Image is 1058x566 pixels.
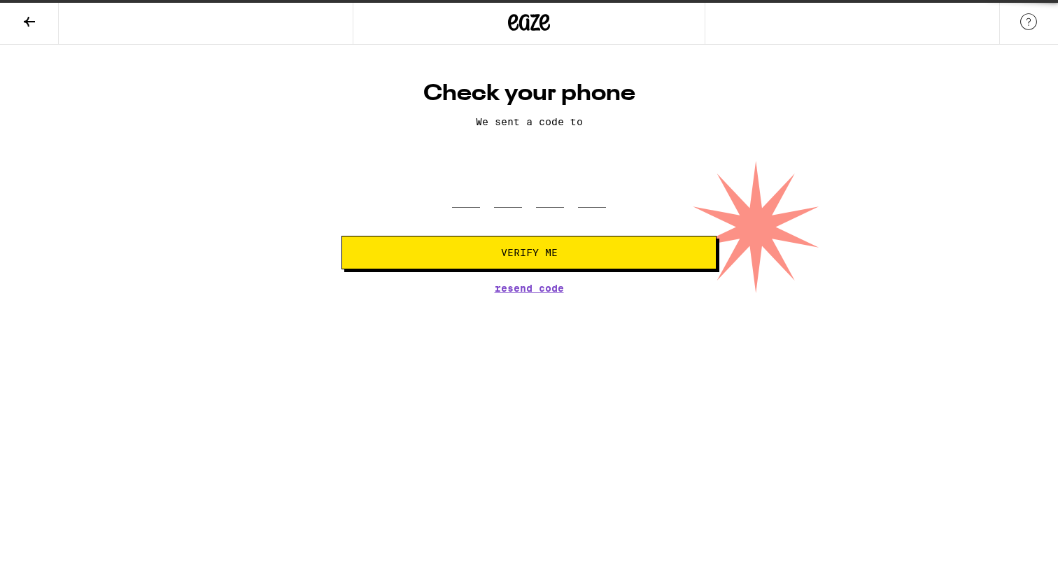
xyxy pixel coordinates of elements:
[341,116,717,127] p: We sent a code to
[501,248,558,257] span: Verify Me
[495,283,564,293] button: Resend Code
[341,236,717,269] button: Verify Me
[341,80,717,108] h1: Check your phone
